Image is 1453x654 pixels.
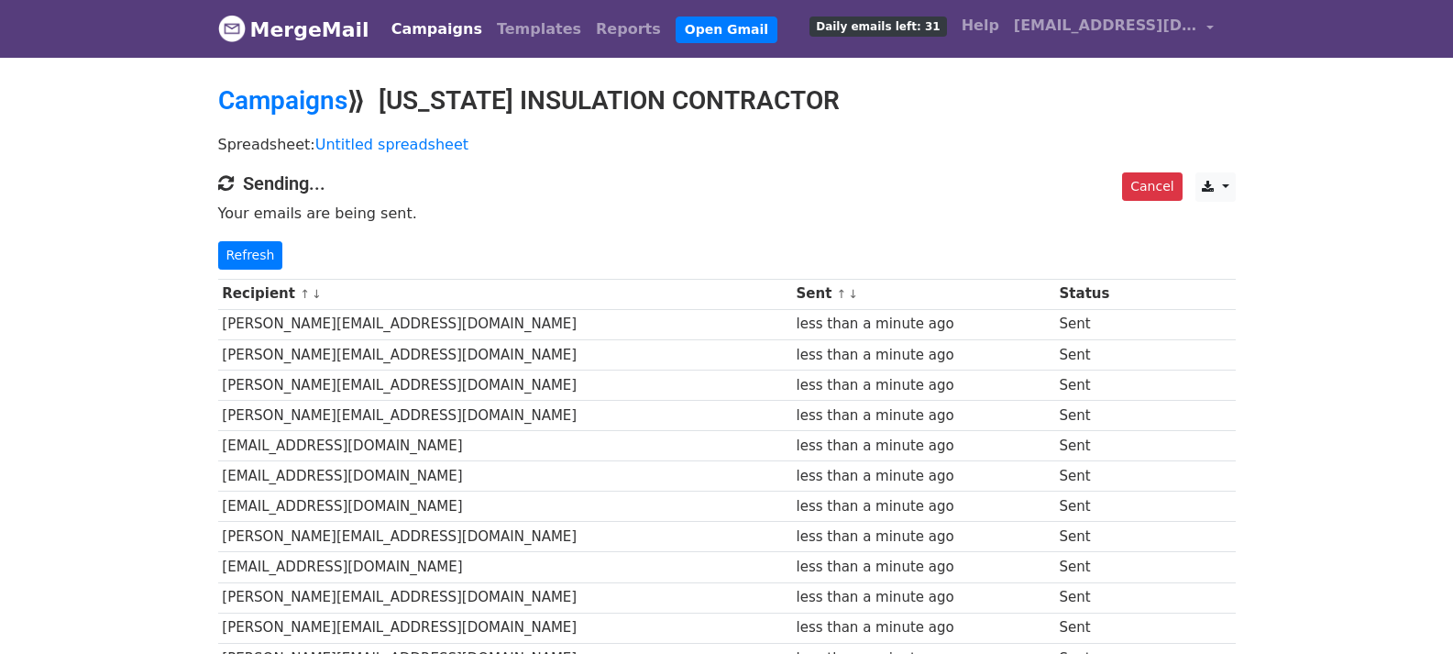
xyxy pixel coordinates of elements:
div: less than a minute ago [796,496,1050,517]
td: [EMAIL_ADDRESS][DOMAIN_NAME] [218,552,792,582]
td: [PERSON_NAME][EMAIL_ADDRESS][DOMAIN_NAME] [218,613,792,643]
div: less than a minute ago [796,436,1050,457]
img: MergeMail logo [218,15,246,42]
td: Sent [1055,582,1149,613]
span: [EMAIL_ADDRESS][DOMAIN_NAME] [1014,15,1197,37]
a: Campaigns [218,85,347,116]
a: Untitled spreadsheet [315,136,468,153]
td: [PERSON_NAME][EMAIL_ADDRESS][DOMAIN_NAME] [218,339,792,370]
a: Open Gmail [676,17,777,43]
iframe: Chat Widget [1361,566,1453,654]
p: Spreadsheet: [218,135,1236,154]
div: less than a minute ago [796,345,1050,366]
div: less than a minute ago [796,617,1050,638]
a: Refresh [218,241,283,270]
a: MergeMail [218,10,369,49]
div: less than a minute ago [796,527,1050,548]
a: Daily emails left: 31 [802,7,953,44]
th: Sent [792,279,1055,309]
td: Sent [1055,339,1149,370]
a: Templates [490,11,589,48]
td: [EMAIL_ADDRESS][DOMAIN_NAME] [218,431,792,461]
a: [EMAIL_ADDRESS][DOMAIN_NAME] [1007,7,1221,50]
div: less than a minute ago [796,587,1050,608]
th: Status [1055,279,1149,309]
a: ↓ [848,287,858,301]
td: [PERSON_NAME][EMAIL_ADDRESS][DOMAIN_NAME] [218,522,792,552]
td: [EMAIL_ADDRESS][DOMAIN_NAME] [218,461,792,492]
th: Recipient [218,279,792,309]
td: Sent [1055,370,1149,400]
td: [PERSON_NAME][EMAIL_ADDRESS][DOMAIN_NAME] [218,400,792,430]
td: [PERSON_NAME][EMAIL_ADDRESS][DOMAIN_NAME] [218,309,792,339]
a: Campaigns [384,11,490,48]
h2: ⟫ [US_STATE] INSULATION CONTRACTOR [218,85,1236,116]
td: Sent [1055,309,1149,339]
span: Daily emails left: 31 [809,17,946,37]
a: ↑ [300,287,310,301]
a: Reports [589,11,668,48]
td: [EMAIL_ADDRESS][DOMAIN_NAME] [218,492,792,522]
a: Cancel [1122,172,1182,201]
td: Sent [1055,461,1149,492]
a: ↓ [312,287,322,301]
td: Sent [1055,552,1149,582]
div: less than a minute ago [796,314,1050,335]
td: Sent [1055,522,1149,552]
td: Sent [1055,613,1149,643]
td: [PERSON_NAME][EMAIL_ADDRESS][DOMAIN_NAME] [218,582,792,613]
div: less than a minute ago [796,466,1050,487]
div: less than a minute ago [796,405,1050,427]
td: Sent [1055,431,1149,461]
td: Sent [1055,492,1149,522]
td: Sent [1055,400,1149,430]
a: ↑ [837,287,847,301]
p: Your emails are being sent. [218,204,1236,223]
h4: Sending... [218,172,1236,194]
a: Help [954,7,1007,44]
div: less than a minute ago [796,375,1050,396]
div: less than a minute ago [796,557,1050,578]
td: [PERSON_NAME][EMAIL_ADDRESS][DOMAIN_NAME] [218,370,792,400]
